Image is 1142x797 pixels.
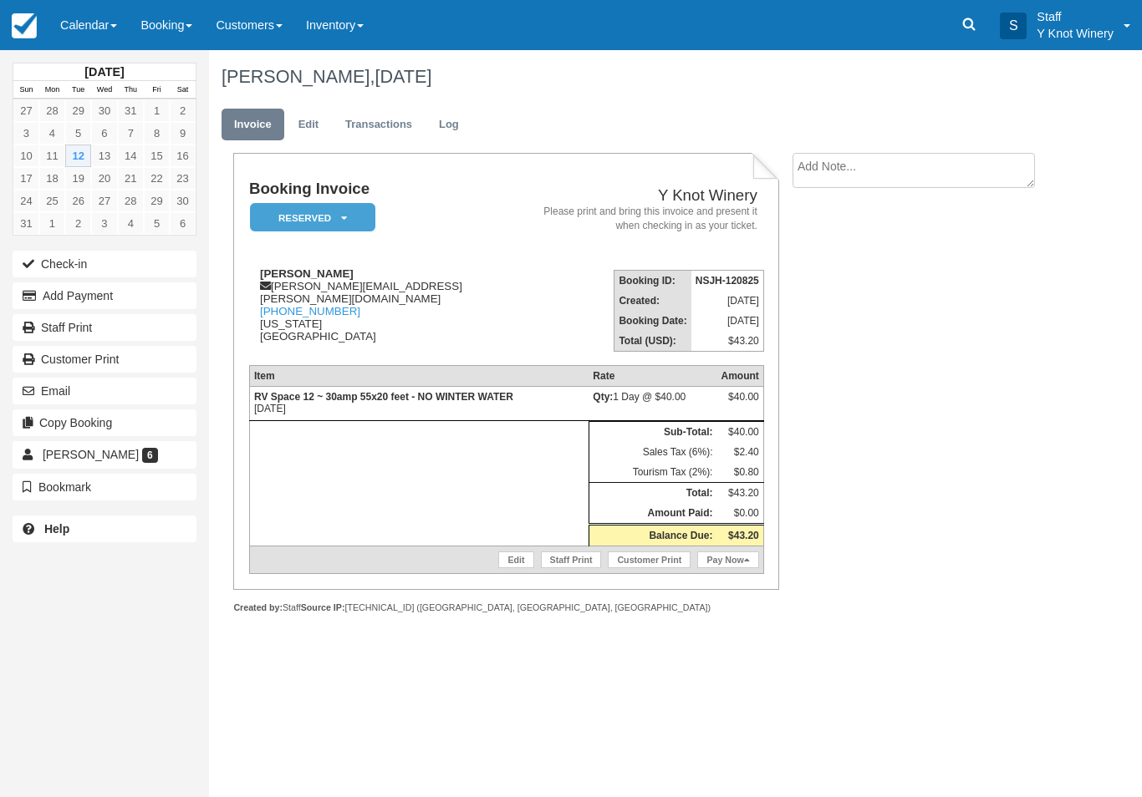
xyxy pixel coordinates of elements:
[12,13,37,38] img: checkfront-main-nav-mini-logo.png
[222,109,284,141] a: Invoice
[118,99,144,122] a: 31
[589,462,716,483] td: Tourism Tax (2%):
[691,331,764,352] td: $43.20
[614,331,691,352] th: Total (USD):
[170,190,196,212] a: 30
[13,145,39,167] a: 10
[1000,13,1027,39] div: S
[144,81,170,99] th: Fri
[589,503,716,525] th: Amount Paid:
[233,602,283,612] strong: Created by:
[142,448,158,463] span: 6
[170,145,196,167] a: 16
[249,180,515,198] h1: Booking Invoice
[721,391,758,416] div: $40.00
[541,551,602,568] a: Staff Print
[39,81,65,99] th: Mon
[91,167,117,190] a: 20
[249,387,589,421] td: [DATE]
[118,212,144,235] a: 4
[39,122,65,145] a: 4
[249,202,370,233] a: Reserved
[1037,8,1114,25] p: Staff
[43,448,139,461] span: [PERSON_NAME]
[333,109,425,141] a: Transactions
[65,122,91,145] a: 5
[65,190,91,212] a: 26
[13,251,196,277] button: Check-in
[691,291,764,311] td: [DATE]
[249,366,589,387] th: Item
[522,187,757,205] h2: Y Knot Winery
[13,409,196,436] button: Copy Booking
[301,602,345,612] strong: Source IP:
[697,551,758,568] a: Pay Now
[426,109,472,141] a: Log
[13,314,196,341] a: Staff Print
[13,167,39,190] a: 17
[249,267,515,343] div: [PERSON_NAME][EMAIL_ADDRESS][PERSON_NAME][DOMAIN_NAME] [US_STATE] [GEOGRAPHIC_DATA]
[144,122,170,145] a: 8
[65,212,91,235] a: 2
[13,474,196,500] button: Bookmark
[144,145,170,167] a: 15
[286,109,331,141] a: Edit
[91,190,117,212] a: 27
[65,167,91,190] a: 19
[1037,25,1114,42] p: Y Knot Winery
[91,122,117,145] a: 6
[13,212,39,235] a: 31
[39,145,65,167] a: 11
[589,366,716,387] th: Rate
[589,422,716,443] th: Sub-Total:
[118,122,144,145] a: 7
[589,387,716,421] td: 1 Day @ $40.00
[716,483,763,504] td: $43.20
[716,503,763,525] td: $0.00
[170,212,196,235] a: 6
[716,366,763,387] th: Amount
[498,551,533,568] a: Edit
[254,391,513,403] strong: RV Space 12 ~ 30amp 55x20 feet - NO WINTER WATER
[65,99,91,122] a: 29
[250,203,375,232] em: Reserved
[91,145,117,167] a: 13
[91,99,117,122] a: 30
[13,346,196,373] a: Customer Print
[13,378,196,404] button: Email
[691,311,764,331] td: [DATE]
[39,99,65,122] a: 28
[118,167,144,190] a: 21
[118,190,144,212] a: 28
[13,122,39,145] a: 3
[144,99,170,122] a: 1
[716,442,763,462] td: $2.40
[589,442,716,462] td: Sales Tax (6%):
[13,441,196,468] a: [PERSON_NAME] 6
[589,483,716,504] th: Total:
[65,145,91,167] a: 12
[696,275,759,287] strong: NSJH-120825
[91,212,117,235] a: 3
[614,311,691,331] th: Booking Date:
[13,515,196,542] a: Help
[39,190,65,212] a: 25
[13,99,39,122] a: 27
[144,167,170,190] a: 22
[84,65,124,79] strong: [DATE]
[118,145,144,167] a: 14
[39,167,65,190] a: 18
[13,81,39,99] th: Sun
[222,67,1053,87] h1: [PERSON_NAME],
[233,602,779,614] div: Staff [TECHNICAL_ID] ([GEOGRAPHIC_DATA], [GEOGRAPHIC_DATA], [GEOGRAPHIC_DATA])
[375,66,431,87] span: [DATE]
[716,462,763,483] td: $0.80
[260,267,354,280] strong: [PERSON_NAME]
[13,282,196,309] button: Add Payment
[39,212,65,235] a: 1
[170,167,196,190] a: 23
[44,522,69,536] b: Help
[614,291,691,311] th: Created:
[144,212,170,235] a: 5
[170,81,196,99] th: Sat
